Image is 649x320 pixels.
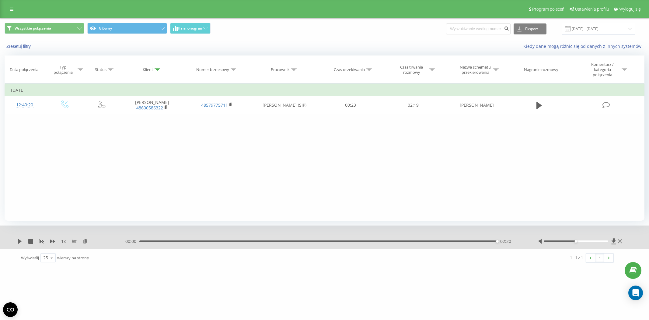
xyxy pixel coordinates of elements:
button: Eksport [514,23,546,34]
td: 02:19 [382,96,444,114]
div: Open Intercom Messenger [628,286,643,300]
div: Klient [143,67,153,72]
span: 00:00 [125,238,139,244]
button: Wszystkie połączenia [5,23,84,34]
button: Zresetuj filtry [5,44,34,49]
input: Wyszukiwanie według numeru [446,23,511,34]
div: 12:40:20 [11,99,39,111]
td: [DATE] [5,84,644,96]
div: Numer biznesowy [196,67,229,72]
div: 25 [43,255,48,261]
a: 48600586322 [136,105,163,111]
span: Wyloguj się [619,7,641,12]
a: 48579775711 [201,102,228,108]
td: [PERSON_NAME] [444,96,509,114]
div: Status [95,67,106,72]
div: Typ połączenia [50,65,76,75]
button: Główny [87,23,167,34]
button: Harmonogram [170,23,211,34]
div: 1 - 1 z 1 [570,254,583,261]
span: Wyświetlij [21,255,39,261]
span: wierszy na stronę [57,255,89,261]
div: Komentarz / kategoria połączenia [584,62,620,77]
td: 00:23 [319,96,382,114]
span: Program poleceń [532,7,564,12]
td: [PERSON_NAME] [120,96,184,114]
div: Nazwa schematu przekierowania [459,65,492,75]
span: Harmonogram [178,26,203,30]
span: Wszystkie połączenia [15,26,51,31]
div: Accessibility label [496,240,498,243]
div: Pracownik [271,67,290,72]
span: 1 x [61,238,66,244]
div: Accessibility label [575,240,577,243]
div: Czas trwania rozmowy [395,65,428,75]
span: Ustawienia profilu [575,7,609,12]
a: 1 [595,254,604,262]
button: Open CMP widget [3,302,18,317]
span: 02:20 [500,238,511,244]
a: Kiedy dane mogą różnić się od danych z innych systemów [523,43,644,49]
div: Czas oczekiwania [334,67,365,72]
td: [PERSON_NAME] (SIP) [249,96,319,114]
div: Data połączenia [10,67,38,72]
div: Nagranie rozmowy [524,67,558,72]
